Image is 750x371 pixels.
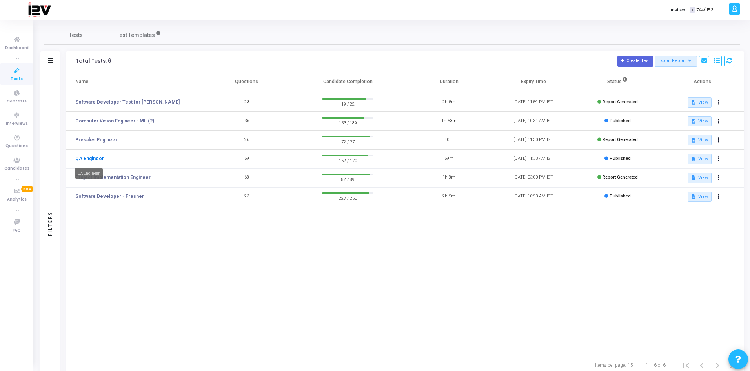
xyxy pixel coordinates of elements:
td: [DATE] 10:53 AM IST [491,187,575,206]
td: 1h 53m [407,112,491,131]
span: 82 / 89 [322,175,373,183]
span: Analytics [7,196,27,203]
span: 72 / 77 [322,137,373,145]
button: View [688,97,712,108]
div: Total Tests: 6 [76,58,111,64]
button: View [688,135,712,145]
td: [DATE] 11:30 PM IST [491,131,575,150]
a: QA Engineer [75,155,104,162]
th: Actions [660,71,744,93]
span: Interviews [6,121,28,127]
td: 59m [407,150,491,168]
span: Report Generated [603,137,638,142]
td: 23 [204,93,289,112]
button: Create Test [617,56,653,67]
td: 40m [407,131,491,150]
a: Project Implementation Engineer [75,174,151,181]
th: Candidate Completion [289,71,407,93]
span: Tests [11,76,23,82]
mat-icon: description [691,175,696,181]
div: 1 – 6 of 6 [646,362,666,369]
img: logo [28,2,51,18]
mat-icon: description [691,137,696,143]
button: View [688,116,712,126]
span: Tests [69,31,83,39]
mat-icon: description [691,194,696,199]
td: [DATE] 03:00 PM IST [491,168,575,187]
span: Published [610,118,631,123]
div: QA Engineer [75,168,103,179]
td: 36 [204,112,289,131]
div: Items per page: [595,362,626,369]
span: New [21,186,33,192]
mat-icon: description [691,100,696,105]
mat-icon: description [691,156,696,162]
span: 744/1153 [697,7,714,13]
button: View [688,154,712,164]
span: 19 / 22 [322,100,373,108]
td: 1h 8m [407,168,491,187]
td: 26 [204,131,289,150]
a: Computer Vision Engineer - ML (2) [75,117,154,124]
td: 68 [204,168,289,187]
td: [DATE] 10:31 AM IST [491,112,575,131]
a: Presales Engineer [75,136,117,143]
span: Questions [5,143,28,150]
div: 15 [628,362,633,369]
div: Filters [47,180,54,267]
span: 153 / 189 [322,119,373,126]
span: Contests [7,98,27,105]
td: 23 [204,187,289,206]
label: Invites: [671,7,686,13]
span: FAQ [13,227,21,234]
a: Software Developer Test for [PERSON_NAME] [75,99,180,106]
a: Software Developer - Fresher [75,193,144,200]
span: 152 / 170 [322,156,373,164]
span: 227 / 250 [322,194,373,202]
th: Expiry Time [491,71,575,93]
span: Published [610,194,631,199]
span: Test Templates [117,31,155,39]
span: Dashboard [5,45,29,51]
span: Report Generated [603,99,638,104]
th: Status [575,71,660,93]
td: [DATE] 11:33 AM IST [491,150,575,168]
span: Candidates [4,165,29,172]
td: [DATE] 11:59 PM IST [491,93,575,112]
td: 2h 5m [407,93,491,112]
span: T [690,7,695,13]
span: Report Generated [603,175,638,180]
button: View [688,173,712,183]
th: Name [66,71,204,93]
span: Published [610,156,631,161]
button: View [688,192,712,202]
th: Duration [407,71,491,93]
th: Questions [204,71,289,93]
button: Export Report [655,56,697,67]
td: 59 [204,150,289,168]
mat-icon: description [691,119,696,124]
td: 2h 5m [407,187,491,206]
